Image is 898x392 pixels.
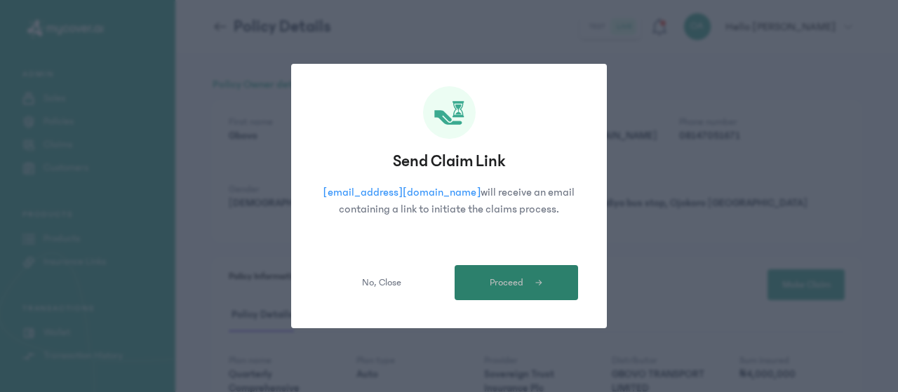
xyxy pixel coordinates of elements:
p: Send Claim Link [320,150,578,173]
button: Proceed [455,265,578,300]
span: No, Close [362,276,401,290]
span: [EMAIL_ADDRESS][DOMAIN_NAME] [323,186,481,198]
span: Proceed [490,276,523,290]
button: No, Close [320,265,443,300]
p: will receive an email containing a link to initiate the claims process. [320,184,578,226]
